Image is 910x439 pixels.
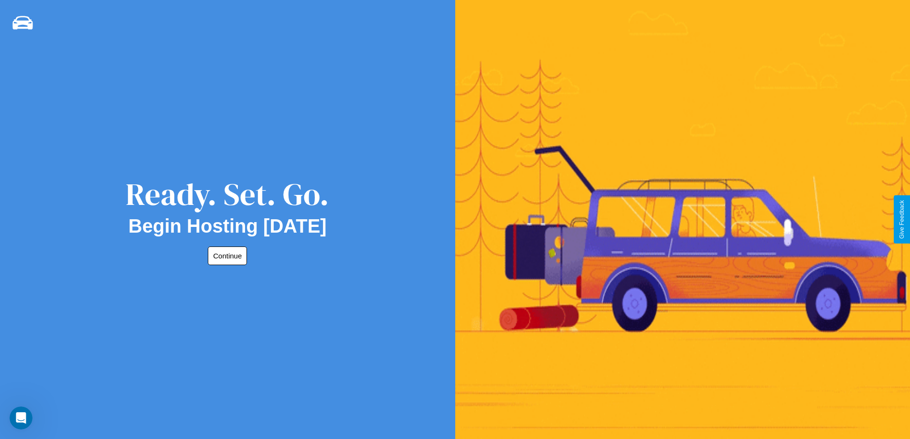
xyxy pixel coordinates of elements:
div: Give Feedback [899,200,905,239]
button: Continue [208,246,247,265]
iframe: Intercom live chat [10,407,32,429]
div: Ready. Set. Go. [126,173,329,215]
h2: Begin Hosting [DATE] [128,215,327,237]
